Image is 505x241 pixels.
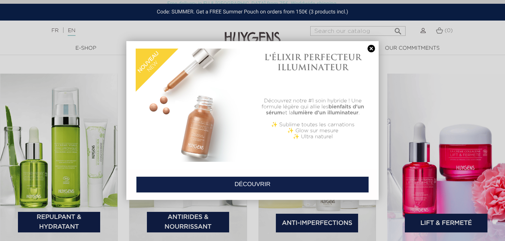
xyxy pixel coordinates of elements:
[266,104,364,115] b: bienfaits d'un sérum
[293,110,358,115] b: lumière d'un illuminateur
[256,98,370,116] p: Découvrez notre #1 soin hybride ! Une formule légère qui allie les et la .
[136,176,369,193] a: DÉCOUVRIR
[256,134,370,140] p: ✨ Ultra naturel
[256,122,370,128] p: ✨ Sublime toutes les carnations
[256,52,370,72] h1: L'ÉLIXIR PERFECTEUR ILLUMINATEUR
[256,128,370,134] p: ✨ Glow sur mesure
